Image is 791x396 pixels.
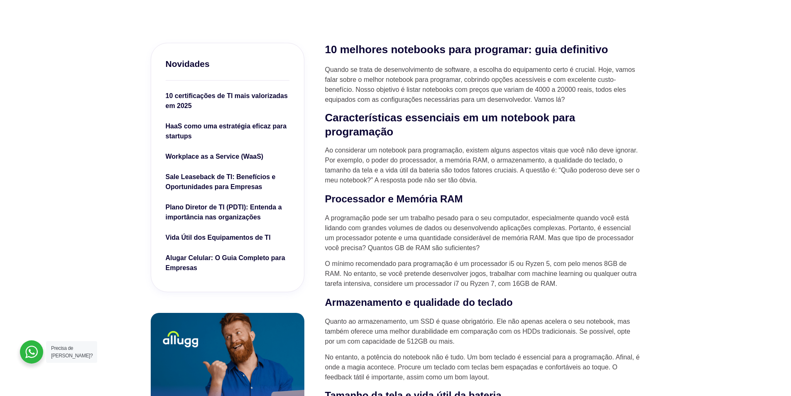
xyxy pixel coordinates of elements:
div: Widget de chat [642,290,791,396]
p: A programação pode ser um trabalho pesado para o seu computador, especialmente quando você está l... [325,213,641,253]
a: Workplace as a Service (WaaS) [166,152,289,164]
a: Alugar Celular: O Guia Completo para Empresas [166,253,289,275]
a: Plano Diretor de TI (PDTI): Entenda a importância nas organizações [166,202,289,224]
span: Precisa de [PERSON_NAME]? [51,345,93,359]
iframe: Chat Widget [642,290,791,396]
a: Sale Leaseback de TI: Benefícios e Oportunidades para Empresas [166,172,289,194]
p: Ao considerar um notebook para programação, existem alguns aspectos vitais que você não deve igno... [325,145,641,185]
strong: Características essenciais em um notebook para programação [325,111,575,138]
p: O mínimo recomendado para programação é um processador i5 ou Ryzen 5, com pelo menos 8GB de RAM. ... [325,259,641,289]
strong: Armazenamento e qualidade do teclado [325,297,513,308]
p: No entanto, a potência do notebook não é tudo. Um bom teclado é essencial para a programação. Afi... [325,352,641,382]
p: Quando se trata de desenvolvimento de software, a escolha do equipamento certo é crucial. Hoje, v... [325,65,641,105]
p: Quanto ao armazenamento, um SSD é quase obrigatório. Ele não apenas acelera o seu notebook, mas t... [325,317,641,347]
a: Vida Útil dos Equipamentos de TI [166,233,289,245]
a: 10 certificações de TI mais valorizadas em 2025 [166,91,289,113]
strong: Processador e Memória RAM [325,193,463,204]
h2: 10 melhores notebooks para programar: guia definitivo [325,43,641,57]
h3: Novidades [166,58,289,70]
a: HaaS como uma estratégia eficaz para startups [166,121,289,143]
